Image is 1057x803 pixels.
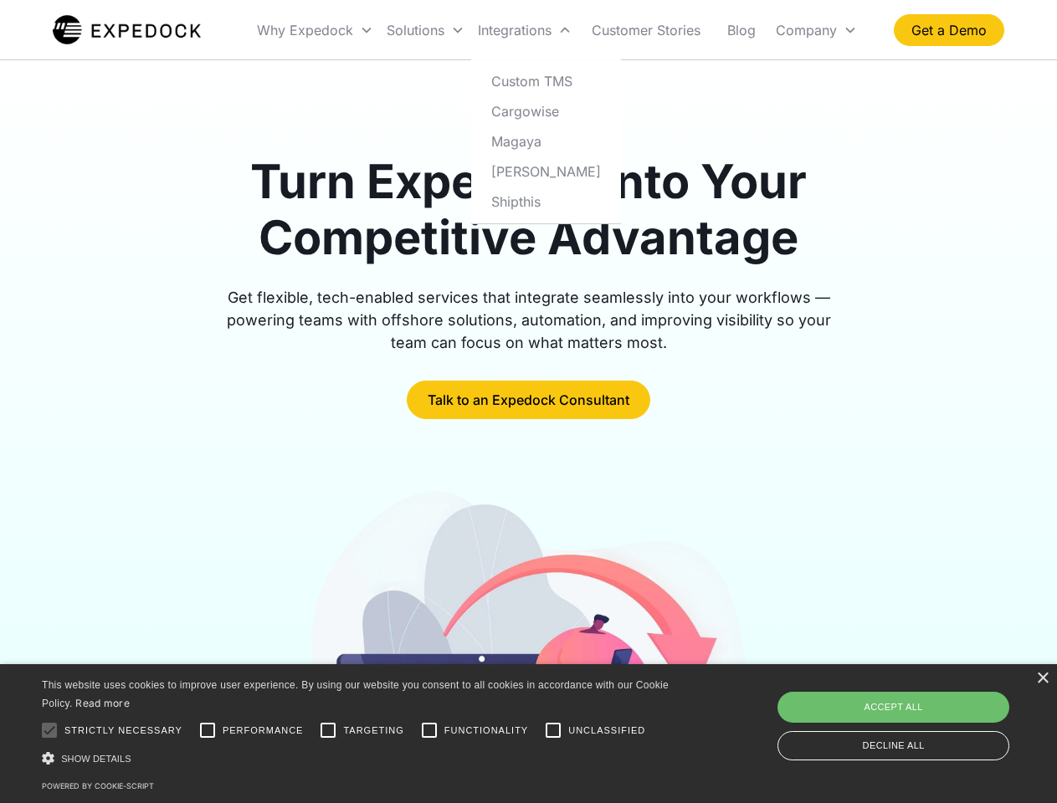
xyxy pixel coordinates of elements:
[208,154,850,266] h1: Turn Expedock Into Your Competitive Advantage
[578,2,714,59] a: Customer Stories
[64,724,182,738] span: Strictly necessary
[478,22,552,38] div: Integrations
[61,754,131,764] span: Show details
[42,679,669,710] span: This website uses cookies to improve user experience. By using our website you consent to all coo...
[714,2,769,59] a: Blog
[471,59,621,224] nav: Integrations
[478,187,614,217] a: Shipthis
[53,13,201,47] img: Expedock Logo
[894,14,1004,46] a: Get a Demo
[343,724,403,738] span: Targeting
[75,697,130,709] a: Read more
[223,724,304,738] span: Performance
[478,66,614,96] a: Custom TMS
[387,22,444,38] div: Solutions
[407,381,650,419] a: Talk to an Expedock Consultant
[208,286,850,354] div: Get flexible, tech-enabled services that integrate seamlessly into your workflows — powering team...
[42,781,154,790] a: Powered by cookie-script
[42,749,675,767] div: Show details
[257,22,353,38] div: Why Expedock
[568,724,645,738] span: Unclassified
[478,96,614,126] a: Cargowise
[769,2,864,59] div: Company
[380,2,471,59] div: Solutions
[478,156,614,187] a: [PERSON_NAME]
[250,2,380,59] div: Why Expedock
[478,126,614,156] a: Magaya
[444,724,528,738] span: Functionality
[471,2,578,59] div: Integrations
[776,22,837,38] div: Company
[53,13,201,47] a: home
[778,622,1057,803] iframe: Chat Widget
